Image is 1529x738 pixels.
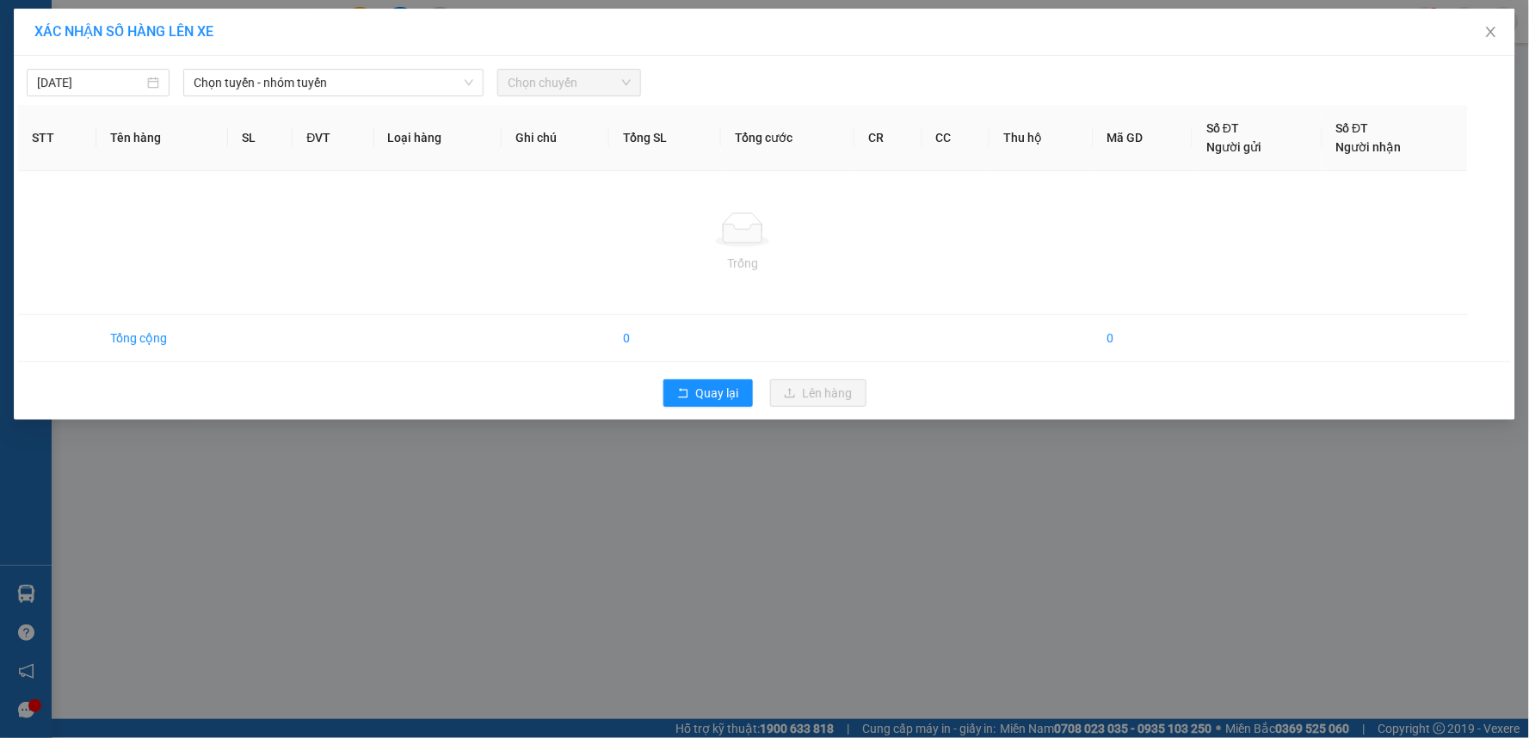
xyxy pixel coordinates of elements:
[293,105,373,171] th: ĐVT
[164,77,303,97] div: ANH TRỌNG
[194,70,473,95] span: Chọn tuyến - nhóm tuyến
[1206,140,1261,154] span: Người gửi
[502,105,609,171] th: Ghi chú
[18,105,96,171] th: STT
[609,315,721,362] td: 0
[990,105,1094,171] th: Thu hộ
[696,384,739,403] span: Quay lại
[228,105,293,171] th: SL
[1484,25,1498,39] span: close
[922,105,990,171] th: CC
[508,70,630,95] span: Chọn chuyến
[721,105,854,171] th: Tổng cước
[374,105,502,171] th: Loại hàng
[96,315,228,362] td: Tổng cộng
[609,105,721,171] th: Tổng SL
[34,23,213,40] span: XÁC NHẬN SỐ HÀNG LÊN XE
[464,77,474,88] span: down
[677,387,689,401] span: rollback
[770,379,866,407] button: uploadLên hàng
[189,121,272,151] span: VPNVT
[96,105,228,171] th: Tên hàng
[854,105,922,171] th: CR
[15,16,41,34] span: Gửi:
[32,254,1454,273] div: Trống
[15,56,152,97] div: CHỊ [PERSON_NAME]
[15,97,152,121] div: 0399626165
[164,15,303,77] div: VP 184 [PERSON_NAME] - HCM
[37,73,144,92] input: 15/09/2025
[1336,121,1369,135] span: Số ĐT
[164,97,303,121] div: 0352480205
[1094,105,1193,171] th: Mã GD
[15,15,152,56] div: VP 108 [PERSON_NAME]
[663,379,753,407] button: rollbackQuay lại
[1206,121,1239,135] span: Số ĐT
[1467,9,1515,57] button: Close
[1336,140,1402,154] span: Người nhận
[1094,315,1193,362] td: 0
[164,16,206,34] span: Nhận:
